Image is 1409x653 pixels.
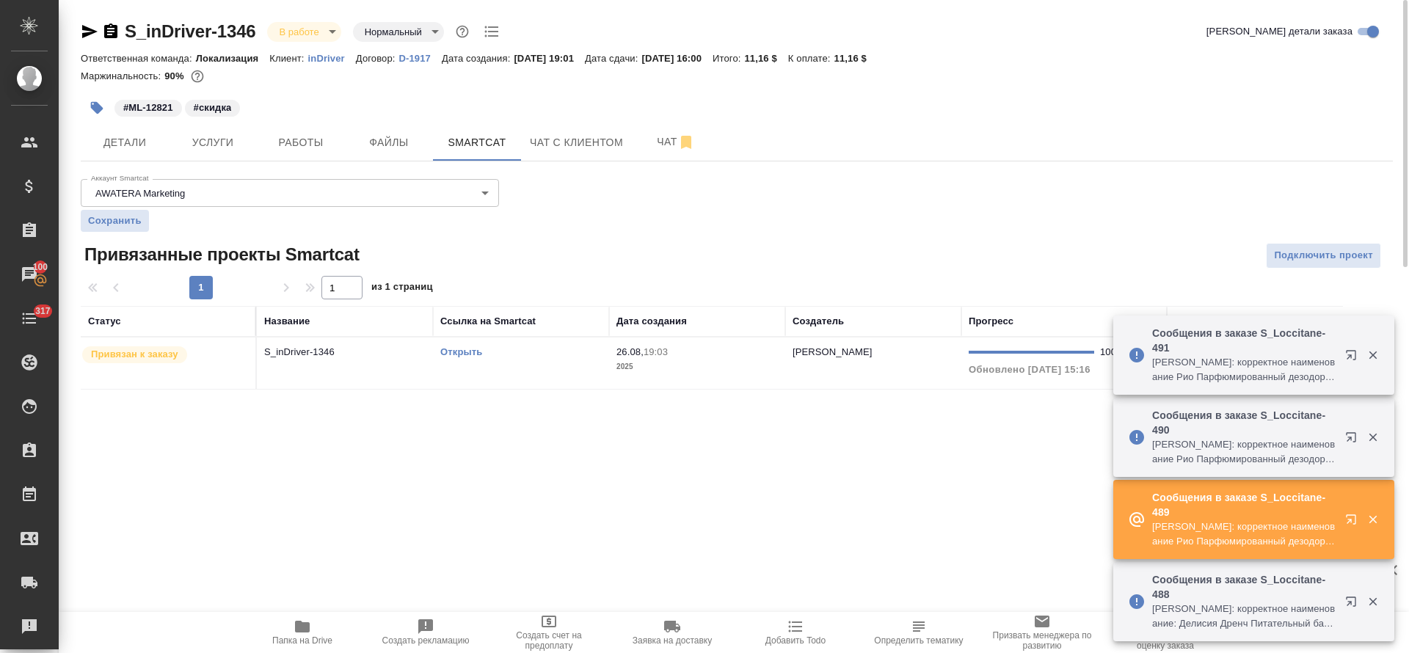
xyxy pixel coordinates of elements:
[264,314,310,329] div: Название
[969,314,1013,329] div: Прогресс
[81,210,149,232] button: Сохранить
[81,179,499,207] div: AWATERA Marketing
[442,53,514,64] p: Дата создания:
[1206,24,1352,39] span: [PERSON_NAME] детали заказа
[360,26,426,38] button: Нормальный
[123,101,173,115] p: #ML-12821
[4,256,55,293] a: 100
[677,134,695,151] svg: Отписаться
[745,53,788,64] p: 11,16 $
[1336,587,1372,622] button: Открыть в новой вкладке
[793,346,873,357] p: [PERSON_NAME]
[530,134,623,152] span: Чат с клиентом
[102,23,120,40] button: Скопировать ссылку
[440,314,536,329] div: Ссылка на Smartcat
[969,364,1091,375] span: Обновлено [DATE] 15:16
[88,214,142,228] span: Сохранить
[196,53,270,64] p: Локализация
[399,51,442,64] a: D-1917
[641,53,713,64] p: [DATE] 16:00
[399,53,442,64] p: D-1917
[274,26,323,38] button: В работе
[1100,345,1126,360] div: 100%
[440,346,482,357] a: Открыть
[91,347,178,362] p: Привязан к заказу
[4,300,55,337] a: 317
[1336,505,1372,540] button: Открыть в новой вкладке
[834,53,878,64] p: 11,16 $
[644,346,668,357] p: 19:03
[125,21,255,41] a: S_inDriver-1346
[1152,572,1336,602] p: Сообщения в заказе S_Loccitane-488
[266,134,336,152] span: Работы
[24,260,57,274] span: 100
[308,51,356,64] a: inDriver
[353,22,444,42] div: В работе
[356,53,399,64] p: Договор:
[1152,355,1336,384] p: [PERSON_NAME]: корректное наименование Рио Парфюмированный дезодорант Чейроса 62
[81,23,98,40] button: Скопировать ссылку для ЯМессенджера
[1358,349,1388,362] button: Закрыть
[269,53,307,64] p: Клиент:
[1358,595,1388,608] button: Закрыть
[188,67,207,86] button: 93.00 RUB; 0.00 USD;
[81,70,164,81] p: Маржинальность:
[91,187,189,200] button: AWATERA Marketing
[267,22,341,42] div: В работе
[1152,519,1336,549] p: [PERSON_NAME]: корректное наименование Рио Парфюмированный дезодорант Чейроса 40
[1152,326,1336,355] p: Сообщения в заказе S_Loccitane-491
[616,346,644,357] p: 26.08,
[371,278,433,299] span: из 1 страниц
[1152,602,1336,631] p: [PERSON_NAME]: корректное наименование: Делисия Дренч Питательный баттер для тела
[308,53,356,64] p: inDriver
[1274,247,1373,264] span: Подключить проект
[1152,437,1336,467] p: [PERSON_NAME]: корректное наименование Рио Парфюмированный дезодорант Чейроса 59
[453,22,472,41] button: Доп статусы указывают на важность/срочность заказа
[264,345,426,360] p: S_inDriver-1346
[1336,340,1372,376] button: Открыть в новой вкладке
[164,70,187,81] p: 90%
[641,133,711,151] span: Чат
[81,243,360,266] span: Привязанные проекты Smartcat
[81,53,196,64] p: Ответственная команда:
[616,360,778,374] p: 2025
[616,314,687,329] div: Дата создания
[183,101,242,113] span: скидка
[442,134,512,152] span: Smartcat
[1358,431,1388,444] button: Закрыть
[354,134,424,152] span: Файлы
[81,92,113,124] button: Добавить тэг
[1358,513,1388,526] button: Закрыть
[26,304,59,318] span: 317
[90,134,160,152] span: Детали
[1152,490,1336,519] p: Сообщения в заказе S_Loccitane-489
[88,314,121,329] div: Статус
[514,53,585,64] p: [DATE] 19:01
[1336,423,1372,458] button: Открыть в новой вкладке
[788,53,834,64] p: К оплате:
[194,101,232,115] p: #скидка
[713,53,744,64] p: Итого:
[1152,408,1336,437] p: Сообщения в заказе S_Loccitane-490
[793,314,844,329] div: Создатель
[1266,243,1381,269] button: Подключить проект
[585,53,641,64] p: Дата сдачи:
[178,134,248,152] span: Услуги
